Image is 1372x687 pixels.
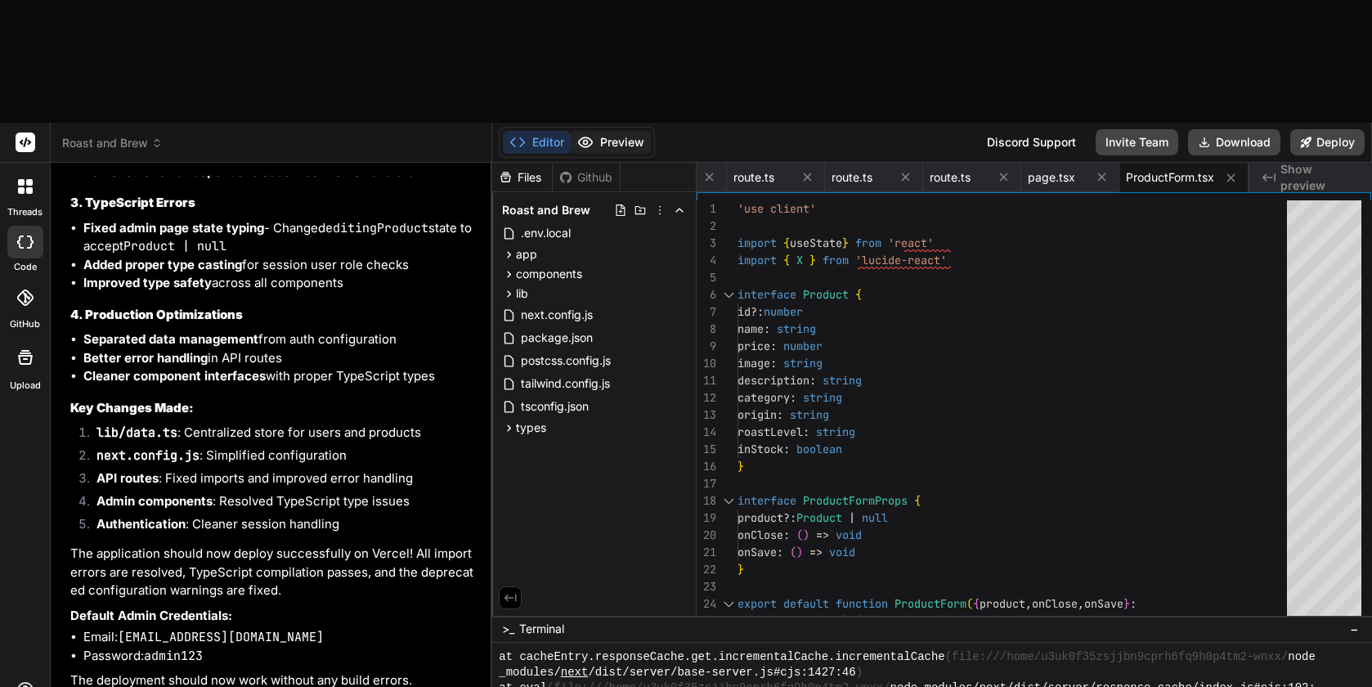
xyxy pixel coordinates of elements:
span: } [842,236,849,250]
button: Invite Team [1096,129,1178,155]
span: >_ [502,621,514,637]
span: function [836,596,888,611]
span: inStock [738,442,783,456]
div: 3 [697,235,716,252]
div: 21 [697,544,716,561]
span: X [796,253,803,267]
span: => [809,545,823,559]
span: interface [738,493,796,508]
span: { [973,596,980,611]
span: product [980,596,1025,611]
div: 8 [697,321,716,338]
span: route.ts [832,169,872,186]
div: 17 [697,475,716,492]
span: product?: [738,510,796,525]
span: 'use client' [738,201,816,216]
strong: 4. Production Optimizations [70,307,243,322]
span: Roast and Brew [502,202,590,218]
div: 5 [697,269,716,286]
div: 14 [697,424,716,441]
div: 4 [697,252,716,269]
span: ) [796,545,803,559]
strong: Key Changes Made: [70,400,194,415]
span: ( [796,528,803,542]
span: } [738,562,744,577]
li: : Simplified configuration [83,447,476,469]
span: null [862,510,888,525]
span: ProductForm.tsx [1126,169,1214,186]
button: Download [1188,129,1280,155]
span: next.config.js [519,305,594,325]
code: editingProduct [325,220,428,236]
span: , [1025,596,1032,611]
span: : [809,373,816,388]
li: for session user role checks [83,256,476,275]
span: 'react' [888,236,934,250]
span: => [816,528,829,542]
span: from [823,253,849,267]
span: − [1350,621,1359,637]
span: : [770,339,777,353]
div: 7 [697,303,716,321]
span: boolean [796,442,842,456]
span: string [803,390,842,405]
code: lib/data.ts [96,424,177,441]
span: route.ts [733,169,774,186]
span: : [1130,596,1137,611]
span: onSave [738,545,777,559]
strong: Better error handling [83,350,208,366]
div: Github [553,169,620,186]
button: Preview [571,131,651,154]
span: Terminal [519,621,564,637]
li: - Changed state to accept [83,219,476,256]
div: Discord Support [977,129,1086,155]
span: string [816,424,855,439]
span: : [803,424,809,439]
span: onSave [1084,596,1123,611]
span: : [783,528,790,542]
strong: Added proper type casting [83,257,242,272]
span: , [1078,596,1084,611]
span: category [738,390,790,405]
strong: 3. TypeScript Errors [70,195,195,210]
div: 10 [697,355,716,372]
span: 'lucide-react' [855,253,947,267]
div: 2 [697,218,716,235]
span: Roast and Brew [62,135,163,151]
span: default [783,596,829,611]
span: onClose [1032,596,1078,611]
span: Show preview [1280,161,1359,194]
span: ProductForm [894,596,966,611]
code: Product | null [123,238,226,254]
div: 11 [697,372,716,389]
div: 15 [697,441,716,458]
div: Click to collapse the range. [718,286,739,303]
span: useState [790,236,842,250]
div: Files [492,169,552,186]
span: void [836,528,862,542]
span: ) [803,528,809,542]
span: import [738,236,777,250]
li: : Cleaner session handling [83,515,476,538]
span: tailwind.config.js [519,374,612,393]
button: Deploy [1290,129,1365,155]
span: } [738,459,744,474]
span: _modules/ [499,665,561,680]
div: 19 [697,510,716,527]
li: : Fixed imports and improved error handling [83,469,476,492]
span: ) [856,665,863,680]
label: GitHub [10,317,40,331]
p: The application should now deploy successfully on Vercel! All import errors are resolved, TypeScr... [70,545,476,600]
code: admin123 [144,648,203,664]
span: at cacheEntry.responseCache.get.incrementalCache.incrementalCache [499,649,944,665]
span: from [855,236,881,250]
div: 22 [697,561,716,578]
span: string [823,373,862,388]
span: string [777,321,816,336]
span: void [829,545,855,559]
span: node [1288,649,1316,665]
span: route.ts [930,169,971,186]
code: next.config.js [96,447,200,464]
span: postcss.config.js [519,351,612,370]
span: next [561,665,589,680]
